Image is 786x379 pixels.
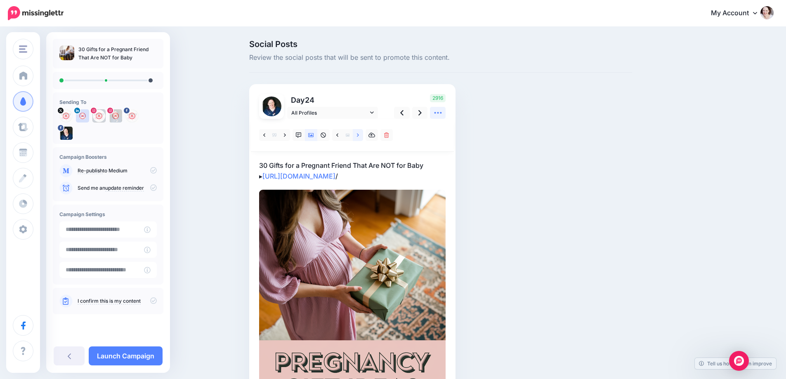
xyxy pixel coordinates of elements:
[287,107,378,119] a: All Profiles
[262,97,281,116] img: 293356615_413924647436347_5319703766953307182_n-bsa103635.jpg
[59,99,157,105] h4: Sending To
[59,211,157,217] h4: Campaign Settings
[291,108,368,117] span: All Profiles
[259,160,446,181] p: 30 Gifts for a Pregnant Friend That Are NOT for Baby ▸ /
[105,185,144,191] a: update reminder
[262,172,335,180] a: [URL][DOMAIN_NAME]
[59,127,73,140] img: 293356615_413924647436347_5319703766953307182_n-bsa103635.jpg
[109,109,122,122] img: 117675426_2401644286800900_3570104518066085037_n-bsa102293.jpg
[78,298,141,304] a: I confirm this is my content
[78,184,157,192] p: Send me an
[78,167,157,174] p: to Medium
[78,167,103,174] a: Re-publish
[19,45,27,53] img: menu.png
[78,45,157,62] p: 30 Gifts for a Pregnant Friend That Are NOT for Baby
[59,154,157,160] h4: Campaign Boosters
[695,358,776,369] a: Tell us how we can improve
[92,109,106,122] img: 171614132_153822223321940_582953623993691943_n-bsa102292.jpg
[59,109,73,122] img: Q47ZFdV9-23892.jpg
[76,109,89,122] img: user_default_image.png
[249,52,632,63] span: Review the social posts that will be sent to promote this content.
[430,94,446,102] span: 2916
[59,45,74,60] img: 039df35129e364efe90337a3c415a40e_thumb.jpg
[249,40,632,48] span: Social Posts
[287,94,379,106] p: Day
[703,3,774,24] a: My Account
[729,351,749,371] div: Open Intercom Messenger
[305,96,314,104] span: 24
[125,109,139,122] img: 294267531_452028763599495_8356150534574631664_n-bsa103634.png
[8,6,64,20] img: Missinglettr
